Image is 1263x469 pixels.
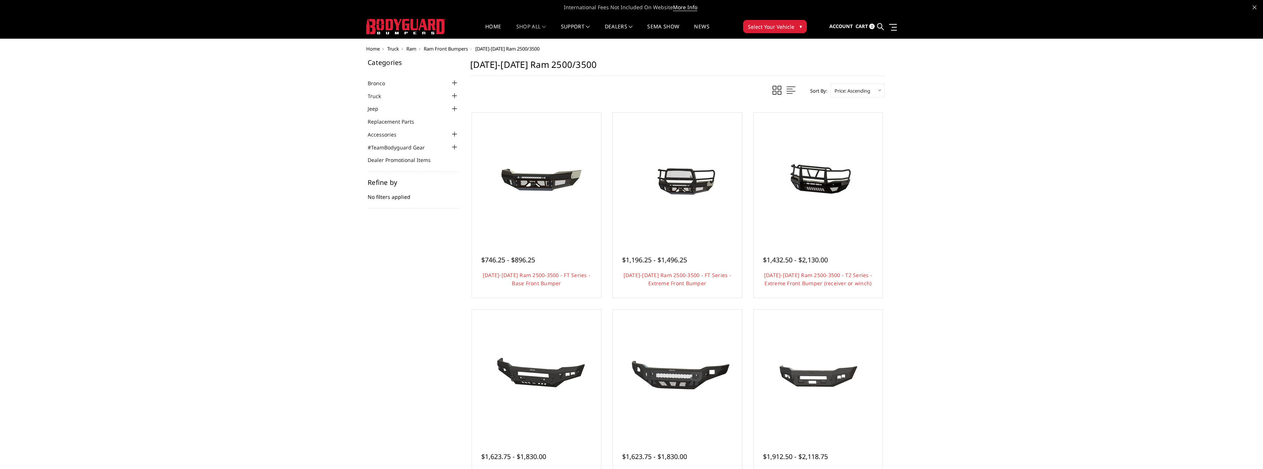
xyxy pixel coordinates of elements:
span: 0 [869,24,875,29]
a: Replacement Parts [368,118,423,125]
a: 2019-2024 Ram 2500-3500 - A2L Series - Base Front Bumper (Non-Winch) [474,311,599,437]
a: Account [829,17,853,37]
a: [DATE]-[DATE] Ram 2500-3500 - FT Series - Extreme Front Bumper [624,272,731,287]
span: Select Your Vehicle [748,23,794,31]
a: shop all [516,24,546,38]
div: No filters applied [368,179,459,208]
a: Dealer Promotional Items [368,156,440,164]
a: Accessories [368,131,406,138]
a: 2019-2025 Ram 2500-3500 - A2 Series- Base Front Bumper (winch mount) [756,311,881,437]
img: 2019-2025 Ram 2500-3500 - FT Series - Base Front Bumper [478,149,596,205]
span: $746.25 - $896.25 [481,255,535,264]
img: 2019-2024 Ram 2500-3500 - A2L Series - Base Front Bumper (Non-Winch) [478,346,596,402]
a: 2019-2025 Ram 2500-3500 - FT Series - Base Front Bumper [474,114,599,240]
label: Sort By: [806,85,827,96]
img: 2019-2025 Ram 2500-3500 - T2 Series - Extreme Front Bumper (receiver or winch) [759,149,877,205]
span: Account [829,23,853,30]
a: #TeamBodyguard Gear [368,144,434,151]
span: Cart [856,23,868,30]
span: ▾ [799,23,802,30]
span: $1,196.25 - $1,496.25 [622,255,687,264]
span: [DATE]-[DATE] Ram 2500/3500 [475,45,539,52]
button: Select Your Vehicle [743,20,807,33]
a: More Info [673,4,697,11]
img: 2019-2025 Ram 2500-3500 - Freedom Series - Base Front Bumper (non-winch) [618,346,736,402]
a: News [694,24,709,38]
span: $1,912.50 - $2,118.75 [763,452,828,461]
a: Truck [368,92,390,100]
a: Jeep [368,105,388,113]
h1: [DATE]-[DATE] Ram 2500/3500 [470,59,885,76]
a: Cart 0 [856,17,875,37]
span: $1,623.75 - $1,830.00 [481,452,546,461]
a: Truck [387,45,399,52]
a: Bronco [368,79,394,87]
a: Ram [406,45,416,52]
h5: Categories [368,59,459,66]
a: SEMA Show [647,24,679,38]
iframe: Chat Widget [1226,434,1263,469]
a: 2019-2025 Ram 2500-3500 - FT Series - Extreme Front Bumper 2019-2025 Ram 2500-3500 - FT Series - ... [615,114,740,240]
span: $1,432.50 - $2,130.00 [763,255,828,264]
span: $1,623.75 - $1,830.00 [622,452,687,461]
a: [DATE]-[DATE] Ram 2500-3500 - FT Series - Base Front Bumper [483,272,590,287]
h5: Refine by [368,179,459,186]
img: 2019-2025 Ram 2500-3500 - A2 Series- Base Front Bumper (winch mount) [759,348,877,401]
a: 2019-2025 Ram 2500-3500 - T2 Series - Extreme Front Bumper (receiver or winch) 2019-2025 Ram 2500... [756,114,881,240]
a: [DATE]-[DATE] Ram 2500-3500 - T2 Series - Extreme Front Bumper (receiver or winch) [764,272,872,287]
a: Home [366,45,380,52]
a: 2019-2025 Ram 2500-3500 - Freedom Series - Base Front Bumper (non-winch) 2019-2025 Ram 2500-3500 ... [615,311,740,437]
a: Dealers [605,24,633,38]
a: Home [485,24,501,38]
a: Support [561,24,590,38]
a: Ram Front Bumpers [424,45,468,52]
img: BODYGUARD BUMPERS [366,19,445,34]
